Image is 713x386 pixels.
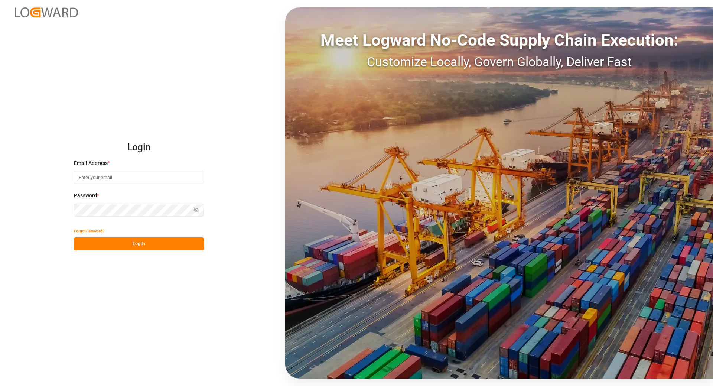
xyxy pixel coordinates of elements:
input: Enter your email [74,171,204,184]
div: Meet Logward No-Code Supply Chain Execution: [285,28,713,52]
img: Logward_new_orange.png [15,7,78,17]
span: Password [74,192,97,200]
div: Customize Locally, Govern Globally, Deliver Fast [285,52,713,71]
button: Forgot Password? [74,224,104,237]
button: Log In [74,237,204,250]
h2: Login [74,136,204,159]
span: Email Address [74,159,108,167]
